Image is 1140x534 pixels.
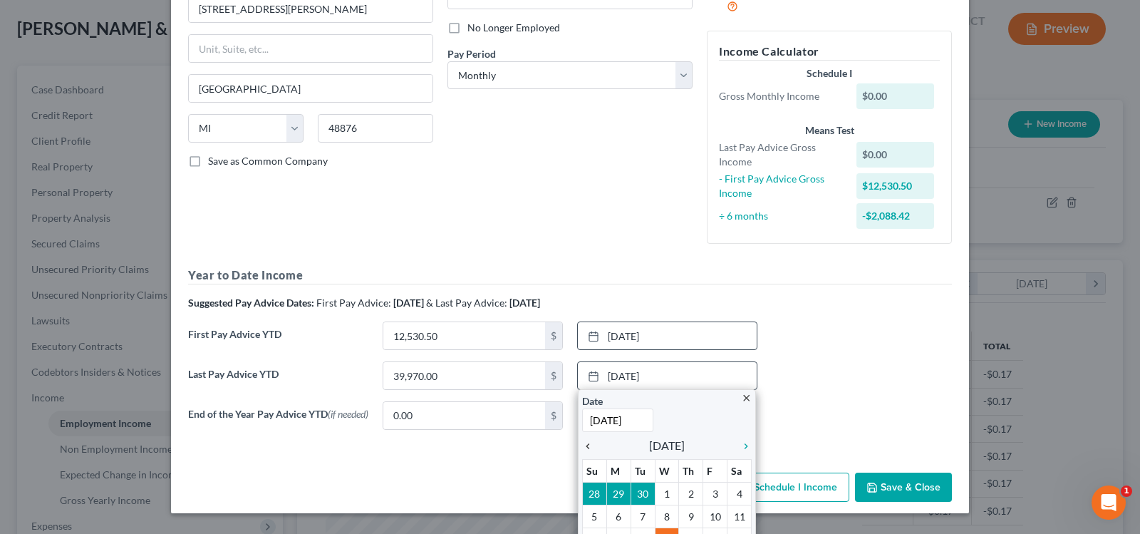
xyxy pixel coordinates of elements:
td: 10 [703,505,727,528]
td: 29 [606,482,631,505]
strong: Suggested Pay Advice Dates: [188,297,314,309]
i: chevron_left [582,441,601,452]
div: Gross Monthly Income [712,89,849,103]
h5: Year to Date Income [188,267,952,284]
td: 2 [679,482,703,505]
td: 3 [703,482,727,505]
div: Schedule I [719,66,940,81]
i: close [741,393,752,404]
div: Means Test [719,123,940,138]
input: 0.00 [383,362,545,389]
a: close [741,389,752,406]
button: Add Schedule I Income [707,473,849,503]
div: $ [545,362,562,389]
div: $12,530.50 [856,173,935,199]
i: chevron_right [733,441,752,452]
span: Save as Common Company [208,155,328,167]
div: $0.00 [856,142,935,168]
input: 1/1/2013 [582,409,653,432]
td: 9 [679,505,703,528]
input: Enter city... [189,75,432,102]
td: 5 [583,505,607,528]
th: F [703,459,727,482]
th: W [655,459,679,482]
input: Enter zip... [318,114,433,143]
td: 1 [655,482,679,505]
th: Su [583,459,607,482]
div: - First Pay Advice Gross Income [712,172,849,200]
h5: Income Calculator [719,43,940,61]
span: [DATE] [649,437,685,454]
a: chevron_right [733,437,752,454]
label: Last Pay Advice YTD [181,361,375,401]
a: [DATE] [578,362,757,389]
div: -$2,088.42 [856,203,935,229]
button: Save & Close [855,473,952,503]
div: $ [545,402,562,429]
span: 1 [1121,486,1132,497]
div: $0.00 [856,83,935,109]
td: 4 [727,482,752,505]
th: Tu [631,459,655,482]
th: M [606,459,631,482]
div: Last Pay Advice Gross Income [712,140,849,169]
strong: [DATE] [509,297,540,309]
strong: [DATE] [393,297,424,309]
td: 28 [583,482,607,505]
input: 0.00 [383,322,545,349]
a: chevron_left [582,437,601,454]
td: 8 [655,505,679,528]
th: Sa [727,459,752,482]
th: Th [679,459,703,482]
input: 0.00 [383,402,545,429]
input: Unit, Suite, etc... [189,35,432,62]
iframe: Intercom live chat [1092,486,1126,520]
td: 7 [631,505,655,528]
label: End of the Year Pay Advice YTD [181,401,375,441]
div: ÷ 6 months [712,209,849,223]
td: 11 [727,505,752,528]
span: First Pay Advice: [316,297,391,309]
div: $ [545,322,562,349]
label: Date [582,394,603,409]
span: Pay Period [447,48,496,60]
span: No Longer Employed [467,21,560,34]
a: [DATE] [578,322,757,349]
label: First Pay Advice YTD [181,322,375,361]
td: 30 [631,482,655,505]
span: (if needed) [328,408,368,420]
td: 6 [606,505,631,528]
span: & Last Pay Advice: [426,297,507,309]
